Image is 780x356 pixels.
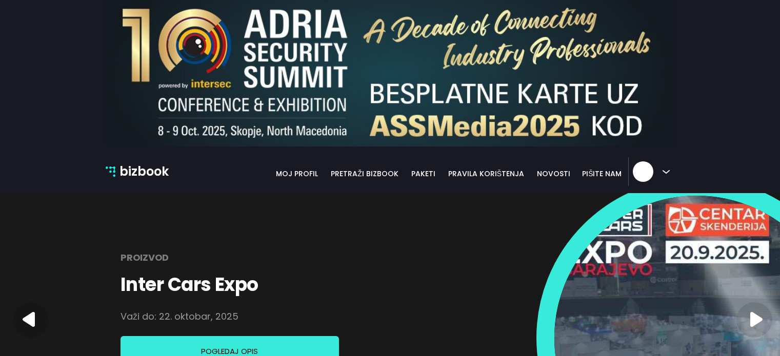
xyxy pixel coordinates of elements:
a: bizbook [106,162,169,181]
a: Moj profil [270,168,324,179]
a: pravila korištenja [442,168,531,179]
a: paketi [405,168,442,179]
a: pretraži bizbook [324,168,405,179]
h1: Inter Cars Expo [121,273,258,297]
img: bizbook [106,166,116,177]
p: Važi do: 22. oktobar, 2025 [121,306,238,327]
a: novosti [531,168,576,179]
h2: Proizvod [121,247,169,268]
p: bizbook [119,162,169,181]
a: pišite nam [576,168,628,179]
